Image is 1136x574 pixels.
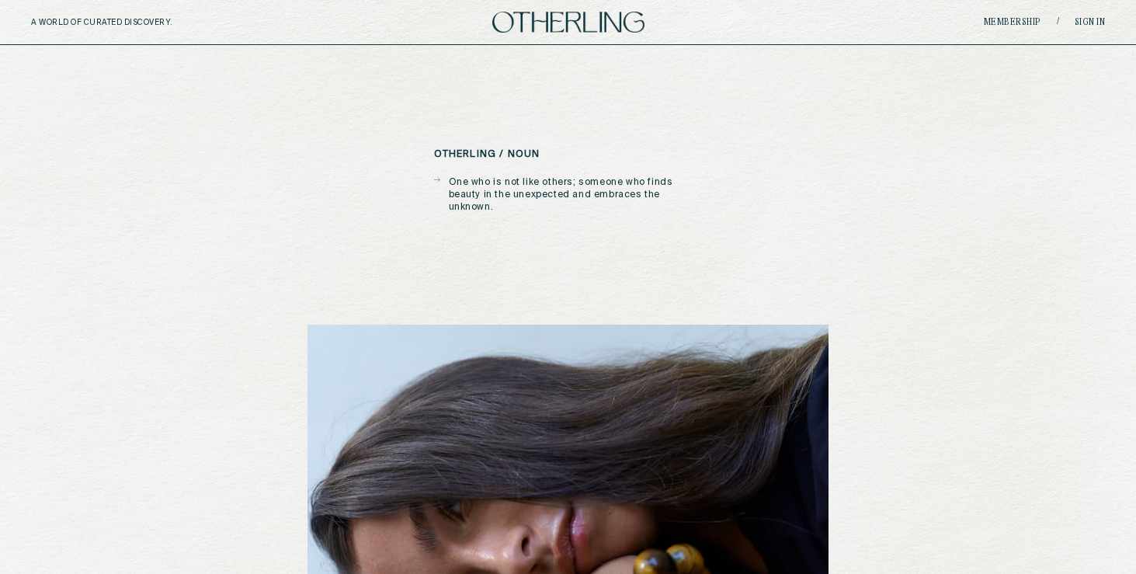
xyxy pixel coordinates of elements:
[984,18,1041,27] a: Membership
[31,18,240,27] h5: A WORLD OF CURATED DISCOVERY.
[434,149,540,160] h5: otherling / noun
[1057,16,1059,28] span: /
[1075,18,1106,27] a: Sign in
[492,12,644,33] img: logo
[449,176,703,214] p: One who is not like others; someone who finds beauty in the unexpected and embraces the unknown.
